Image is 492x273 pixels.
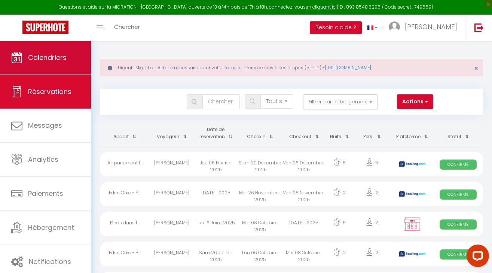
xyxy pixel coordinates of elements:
[100,121,150,146] th: Sort by rentals
[306,4,337,10] a: en cliquant ici
[310,21,362,34] button: Besoin d'aide ?
[474,65,478,72] button: Close
[326,121,353,146] th: Sort by nights
[433,121,483,146] th: Sort by status
[28,53,67,62] span: Calendriers
[461,242,492,273] iframe: LiveChat chat widget
[474,23,484,32] img: logout
[28,121,62,130] span: Messages
[22,21,68,34] img: Super Booking
[405,22,457,31] span: [PERSON_NAME]
[202,94,240,109] input: Chercher
[389,21,400,33] img: ...
[28,189,63,198] span: Paiements
[303,94,378,109] button: Filtrer par hébergement
[28,223,74,232] span: Hébergement
[238,121,282,146] th: Sort by checkin
[282,121,326,146] th: Sort by checkout
[150,121,194,146] th: Sort by guest
[474,64,478,73] span: ×
[114,23,140,31] span: Chercher
[28,155,58,164] span: Analytics
[325,64,371,71] a: [URL][DOMAIN_NAME]
[194,121,238,146] th: Sort by booking date
[29,257,71,266] span: Notifications
[100,59,483,76] div: Urgent : Migration Airbnb nécessaire pour votre compte, merci de suivre ces étapes (5 min) -
[353,121,391,146] th: Sort by people
[109,15,146,41] a: Chercher
[391,121,433,146] th: Sort by channel
[28,87,71,96] span: Réservations
[397,94,433,109] button: Actions
[383,15,467,41] a: ... [PERSON_NAME]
